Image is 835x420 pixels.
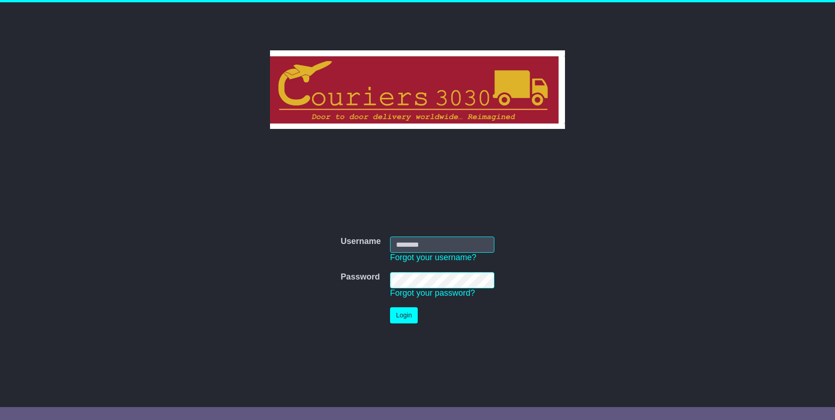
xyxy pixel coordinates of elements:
[270,50,565,129] img: Couriers 3030
[341,237,381,247] label: Username
[390,288,475,298] a: Forgot your password?
[390,307,418,323] button: Login
[341,272,380,282] label: Password
[390,253,476,262] a: Forgot your username?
